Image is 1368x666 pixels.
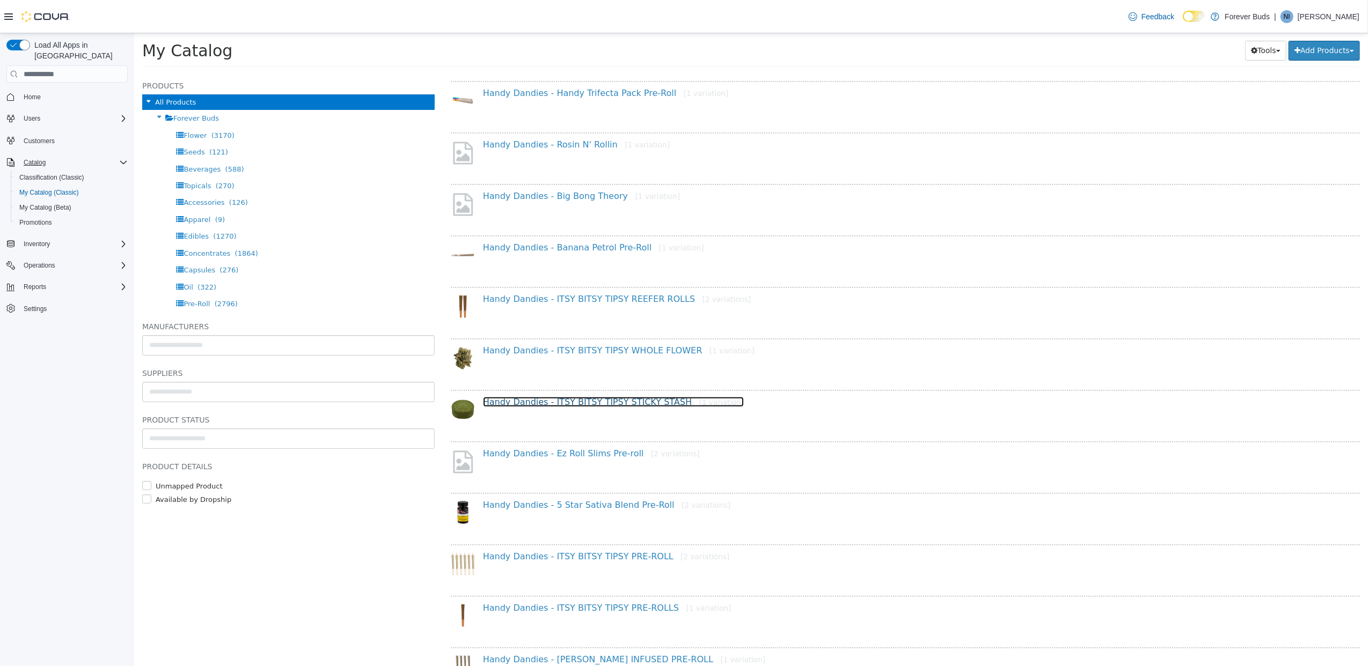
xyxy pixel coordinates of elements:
[49,199,75,207] span: Edibles
[11,170,132,185] button: Classification (Classic)
[19,112,128,125] span: Users
[349,106,536,116] a: Handy Dandies - Rosin N' Rollin[1 variation]
[49,132,86,140] span: Beverages
[77,98,100,106] span: (3170)
[501,159,546,167] small: [1 variation]
[317,467,341,491] img: 150
[1225,10,1270,23] p: Forever Buds
[19,91,45,103] a: Home
[317,570,341,594] img: 150
[2,89,132,105] button: Home
[19,156,50,169] button: Catalog
[1281,10,1293,23] div: Nada Ismail
[24,240,50,248] span: Inventory
[8,334,301,346] h5: Suppliers
[85,233,104,241] span: (276)
[1183,11,1205,22] input: Dark Mode
[546,519,595,528] small: [2 variations]
[349,55,595,65] a: Handy Dandies - Handy Trifecta Pack Pre-Roll[1 variation]
[19,90,128,103] span: Home
[19,173,84,182] span: Classification (Classic)
[101,216,124,224] span: (1864)
[565,365,610,373] small: [1 variation]
[24,283,46,291] span: Reports
[15,216,56,229] a: Promotions
[19,259,60,272] button: Operations
[49,165,90,173] span: Accessories
[49,233,81,241] span: Capsules
[8,8,98,27] span: My Catalog
[349,209,570,219] a: Handy Dandies - Banana Petrol Pre-Roll[1 variation]
[19,188,79,197] span: My Catalog (Classic)
[19,448,89,458] label: Unmapped Product
[49,182,76,190] span: Apparel
[19,238,54,250] button: Inventory
[317,313,341,337] img: 150
[547,468,596,476] small: [2 variations]
[15,216,128,229] span: Promotions
[317,158,341,184] img: missing-image.png
[8,380,301,393] h5: Product Status
[49,115,70,123] span: Seeds
[317,416,341,442] img: missing-image.png
[24,137,55,145] span: Customers
[19,280,128,293] span: Reports
[19,302,128,315] span: Settings
[15,171,89,184] a: Classification (Classic)
[525,210,570,219] small: [1 variation]
[317,364,341,388] img: 150
[349,415,566,425] a: Handy Dandies - Ez Roll Slims Pre-roll[2 variations]
[349,158,546,168] a: Handy Dandies - Big Bong Theory[1 variation]
[75,115,94,123] span: (121)
[24,158,46,167] span: Catalog
[2,132,132,148] button: Customers
[24,93,41,101] span: Home
[1284,10,1290,23] span: NI
[2,301,132,316] button: Settings
[21,65,62,73] span: All Products
[19,302,51,315] a: Settings
[1124,6,1179,27] a: Feedback
[517,416,566,425] small: [2 variations]
[349,312,620,322] a: Handy Dandies - ITSY BITSY TIPSY WHOLE FLOWER[1 variation]
[19,156,128,169] span: Catalog
[568,262,617,270] small: [2 variations]
[81,182,91,190] span: (9)
[91,132,110,140] span: (588)
[19,203,71,212] span: My Catalog (Beta)
[24,305,47,313] span: Settings
[491,107,536,116] small: [1 variation]
[317,210,341,234] img: 150
[2,236,132,251] button: Inventory
[317,261,341,285] img: 150
[552,571,597,579] small: [1 variation]
[2,279,132,294] button: Reports
[19,461,97,472] label: Available by Dropship
[317,107,341,133] img: missing-image.png
[19,238,128,250] span: Inventory
[2,155,132,170] button: Catalog
[49,216,96,224] span: Concentrates
[317,55,341,79] img: 150
[82,149,100,157] span: (270)
[19,218,52,227] span: Promotions
[81,267,104,275] span: (2796)
[349,518,595,528] a: Handy Dandies - ITSY BITSY TIPSY PRE-ROLL[2 variations]
[19,112,45,125] button: Users
[8,427,301,440] h5: Product Details
[349,364,610,374] a: Handy Dandies - ITSY BITSY TIPSY STICKY STASH[1 variation]
[39,81,85,89] span: Forever Buds
[586,622,631,631] small: [1 variation]
[19,259,128,272] span: Operations
[1142,11,1174,22] span: Feedback
[30,40,128,61] span: Load All Apps in [GEOGRAPHIC_DATA]
[79,199,102,207] span: (1270)
[49,250,58,258] span: Oil
[19,134,128,147] span: Customers
[349,467,596,477] a: Handy Dandies - 5 Star Sativa Blend Pre-Roll[2 variations]
[15,201,76,214] a: My Catalog (Beta)
[49,98,72,106] span: Flower
[349,569,597,580] a: Handy Dandies - ITSY BITSY TIPSY PRE-ROLLS[1 variation]
[95,165,114,173] span: (126)
[49,149,77,157] span: Topicals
